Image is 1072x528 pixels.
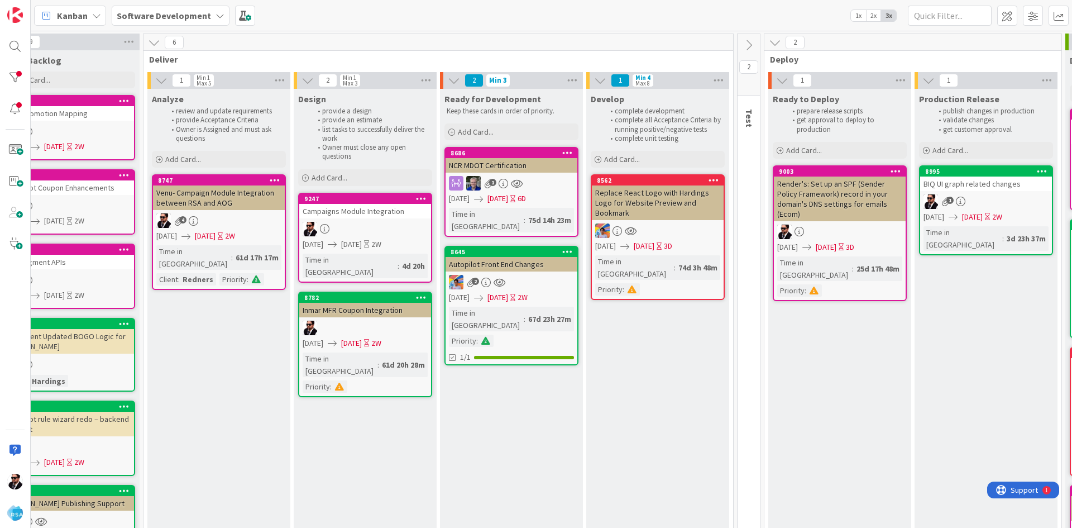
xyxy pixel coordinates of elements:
img: AC [156,213,171,228]
div: 9247 [299,194,431,204]
img: AC [303,321,317,335]
div: BIQ UI graph related changes [920,177,1052,191]
div: 8747 [158,177,285,184]
div: AOG Promotion Mapping [2,106,134,121]
div: Time in [GEOGRAPHIC_DATA] [449,208,524,232]
li: review and update requirements [165,107,284,116]
span: : [476,335,478,347]
div: 9250 [2,96,134,106]
div: 9248 [7,246,134,254]
div: 8782 [304,294,431,302]
span: 2x [866,10,881,21]
a: 9003Render's: Set up an SPF (Sender Policy Framework) record in your domain's DNS settings for em... [773,165,907,301]
span: [DATE] [449,292,470,303]
span: Add Card... [165,154,201,164]
div: 61d 17h 17m [233,251,281,264]
div: Time in [GEOGRAPHIC_DATA] [923,226,1002,251]
li: complete development [604,107,723,116]
div: 2W [225,230,235,242]
span: Deliver [149,54,719,65]
div: Max 3 [343,80,357,86]
a: 9248BIQ Segment APIs[DATE]2W [1,244,135,309]
span: [DATE] [44,289,65,301]
li: complete unit testing [604,134,723,143]
div: JK [592,223,724,238]
p: Keep these cards in order of priority. [447,107,576,116]
div: Min 3 [489,78,507,83]
div: 8645 [451,248,577,256]
div: 8686 [451,149,577,157]
span: [DATE] [44,141,65,153]
div: 4d 20h [399,260,428,272]
div: 8645Autopilot Front End Changes [446,247,577,272]
span: 1 [172,74,191,87]
div: 2W [518,292,528,303]
div: Max 8 [635,80,650,86]
span: 1/1 [460,351,471,363]
div: 8995 [925,168,1052,175]
span: 2 [318,74,337,87]
div: Time in [GEOGRAPHIC_DATA] [156,245,231,270]
span: [DATE] [303,239,323,250]
div: 8996Autopilot rule wizard redo – backend support [2,402,134,436]
span: 1 [611,74,630,87]
div: AC [299,222,431,236]
a: 9249Autopilot Coupon Enhancements[DATE]2W [1,169,135,235]
div: 8782Inmar MFR Coupon Integration [299,293,431,317]
div: Time in [GEOGRAPHIC_DATA] [303,353,377,377]
span: 1 [489,179,496,186]
div: Max 5 [197,80,211,86]
div: NCR MDOT Certification [446,158,577,173]
span: : [623,283,624,296]
span: : [398,260,399,272]
li: provide Acceptance Criteria [165,116,284,125]
div: 25d 17h 48m [854,263,902,275]
div: [PERSON_NAME] Publishing Support [2,496,134,511]
div: Priority [449,335,476,347]
span: [DATE] [487,193,508,204]
img: AC [777,225,792,239]
span: Ready to Deploy [773,93,839,104]
span: : [231,251,233,264]
img: AC [923,194,938,209]
div: Time in [GEOGRAPHIC_DATA] [303,254,398,278]
span: Kanban [57,9,88,22]
img: avatar [7,505,23,521]
li: publish changes in production [932,107,1051,116]
span: [DATE] [816,241,836,253]
li: Owner must close any open questions [312,143,430,161]
div: 8645 [446,247,577,257]
span: 4 [179,216,186,223]
div: Priority [777,284,805,297]
span: [DATE] [962,211,983,223]
div: 2W [74,141,84,153]
li: Owner is Assigned and must ask questions [165,125,284,144]
div: 1 [58,4,61,13]
div: Campaigns Module Integration [299,204,431,218]
a: 9247Campaigns Module IntegrationAC[DATE][DATE]2WTime in [GEOGRAPHIC_DATA]:4d 20h [298,193,432,283]
span: Design [298,93,326,104]
span: 2 [472,278,479,285]
div: RT [446,176,577,191]
div: Time in [GEOGRAPHIC_DATA] [777,256,852,281]
img: AC [303,222,317,236]
span: Add Card... [932,145,968,155]
div: 9003 [779,168,906,175]
a: 8747Venu- Campaign Module Integration between RSA and AOGAC[DATE][DATE]2WTime in [GEOGRAPHIC_DATA... [152,174,286,290]
div: 8562Replace React Logo with Hardings Logo for Website Preview and Bookmark [592,175,724,220]
span: [DATE] [449,193,470,204]
li: provide a design [312,107,430,116]
div: AC [774,225,906,239]
div: Autopilot Coupon Enhancements [2,180,134,195]
div: 8686 [446,148,577,158]
div: Autopilot Front End Changes [446,257,577,272]
span: 1 [946,197,954,204]
div: 9250 [7,97,134,105]
input: Quick Filter... [908,6,992,26]
div: 9126Implement Updated BOGO Logic for [PERSON_NAME] [2,319,134,354]
div: 6D [518,193,526,204]
b: Software Development [117,10,211,21]
div: Priority [303,380,330,393]
span: [DATE] [44,456,65,468]
span: [DATE] [44,215,65,227]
